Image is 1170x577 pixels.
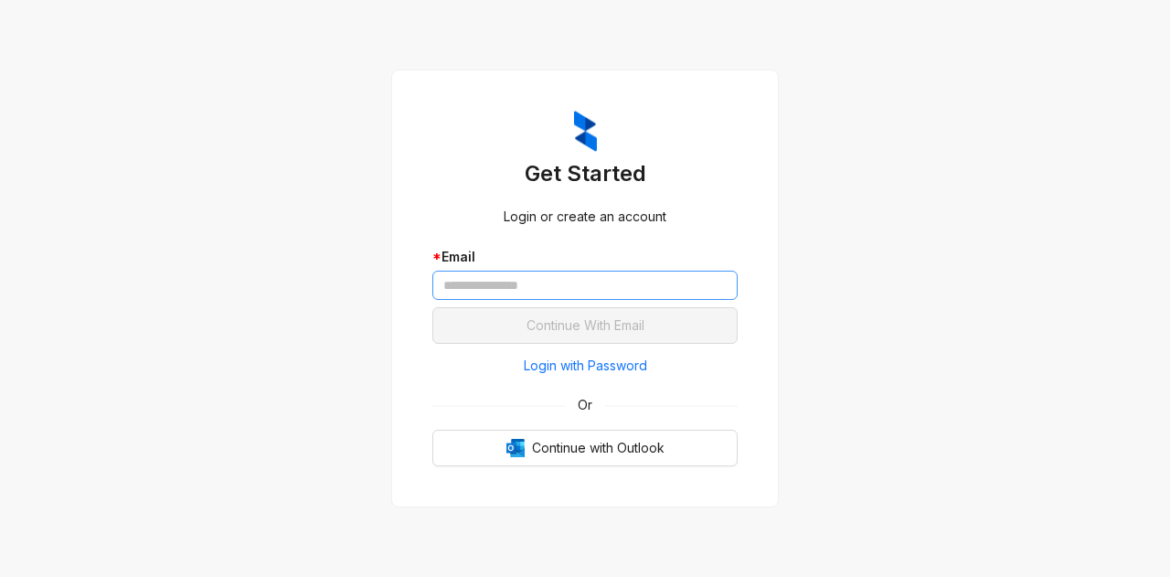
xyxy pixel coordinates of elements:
[565,395,605,415] span: Or
[432,430,738,466] button: OutlookContinue with Outlook
[432,159,738,188] h3: Get Started
[506,439,525,457] img: Outlook
[432,351,738,380] button: Login with Password
[432,207,738,227] div: Login or create an account
[524,356,647,376] span: Login with Password
[432,247,738,267] div: Email
[432,307,738,344] button: Continue With Email
[574,111,597,153] img: ZumaIcon
[532,438,665,458] span: Continue with Outlook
